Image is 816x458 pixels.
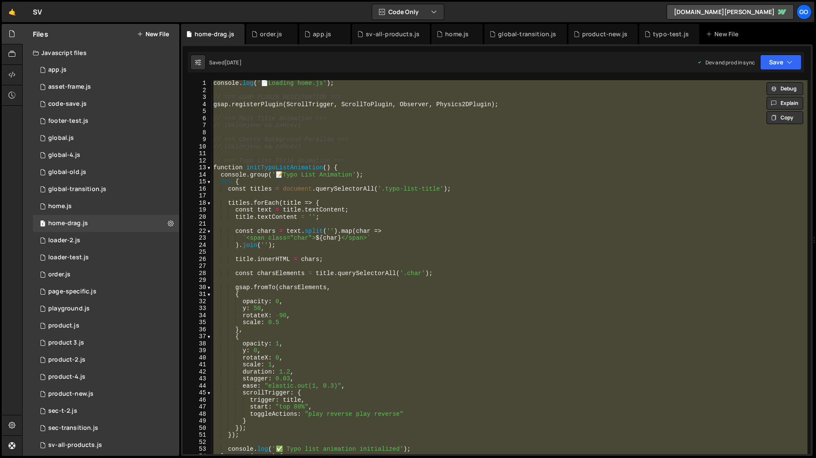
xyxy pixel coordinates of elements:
div: 47 [183,403,212,411]
div: home.js [48,203,72,210]
div: 14248/38021.js [33,96,179,113]
button: Explain [766,97,803,110]
div: order.js [48,271,70,278]
div: 14248/41299.js [33,266,179,283]
a: 🤙 [2,2,23,22]
div: 14248/38116.js [33,147,179,164]
div: app.js [48,66,67,74]
button: Code Only [372,4,444,20]
div: 14248/37239.js [33,334,179,351]
div: playground.js [48,305,90,313]
div: 11 [183,150,212,157]
div: 14248/42454.js [33,249,179,266]
div: global-transition.js [498,30,556,38]
div: 14248/37746.js [33,283,179,300]
div: loader-test.js [48,254,89,261]
div: sec-transition.js [48,424,98,432]
div: 16 [183,186,212,193]
button: Debug [766,82,803,95]
div: home.js [445,30,469,38]
div: 3 [183,94,212,101]
div: product-2.js [48,356,85,364]
div: 14248/38114.js [33,368,179,386]
div: Saved [209,59,242,66]
div: loader-2.js [48,237,80,244]
div: page-specific.js [48,288,96,296]
div: 23 [183,235,212,242]
div: 14248/44943.js [33,78,179,96]
div: global-4.js [48,151,80,159]
div: global.js [48,134,74,142]
a: go [796,4,812,20]
div: 51 [183,432,212,439]
div: 42 [183,368,212,376]
div: 12 [183,157,212,165]
div: Javascript files [23,44,179,61]
button: Copy [766,111,803,124]
div: 45 [183,389,212,397]
div: 14248/41685.js [33,181,179,198]
div: 43 [183,375,212,383]
div: 14 [183,171,212,179]
div: 14248/37103.js [33,351,179,368]
div: 22 [183,228,212,235]
div: 14248/40451.js [33,403,179,420]
div: 9 [183,136,212,143]
div: [DATE] [224,59,242,66]
div: product.js [48,322,79,330]
div: SV [33,7,42,17]
div: 33 [183,305,212,312]
div: global-old.js [48,168,86,176]
div: 6 [183,115,212,122]
div: 14248/36682.js [33,437,179,454]
div: 14248/37799.js [33,130,179,147]
div: sv-all-products.js [48,441,102,449]
div: 4 [183,101,212,108]
div: 5 [183,108,212,115]
div: 14248/40432.js [33,420,179,437]
div: sv-all-products.js [366,30,420,38]
div: app.js [313,30,331,38]
div: 39 [183,347,212,354]
div: 30 [183,284,212,291]
h2: Files [33,29,48,39]
div: 8 [183,129,212,136]
div: 44 [183,383,212,390]
div: 18 [183,200,212,207]
div: 14248/42526.js [33,232,179,249]
button: New File [137,31,169,38]
div: 13 [183,164,212,171]
div: home-drag.js [48,220,88,227]
div: 35 [183,319,212,326]
div: New File [706,30,742,38]
div: 36 [183,326,212,333]
div: 50 [183,425,212,432]
div: 32 [183,298,212,305]
div: 17 [183,192,212,200]
div: asset-frame.js [48,83,91,91]
div: Dev and prod in sync [697,59,755,66]
div: footer-test.js [48,117,88,125]
div: 27 [183,263,212,270]
div: 53 [183,446,212,453]
div: 19 [183,206,212,214]
div: 28 [183,270,212,277]
button: Save [760,55,801,70]
div: 31 [183,291,212,298]
div: 15 [183,178,212,186]
div: 14248/40457.js [33,215,179,232]
div: product-new.js [582,30,627,38]
div: 49 [183,417,212,425]
div: 29 [183,277,212,284]
div: code-save.js [48,100,87,108]
div: home-drag.js [195,30,234,38]
div: product 3.js [48,339,84,347]
div: 20 [183,214,212,221]
div: 14248/38152.js [33,61,179,78]
div: 1 [183,80,212,87]
div: 38 [183,340,212,348]
div: 48 [183,411,212,418]
div: typo-test.js [653,30,689,38]
div: 14248/37414.js [33,164,179,181]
